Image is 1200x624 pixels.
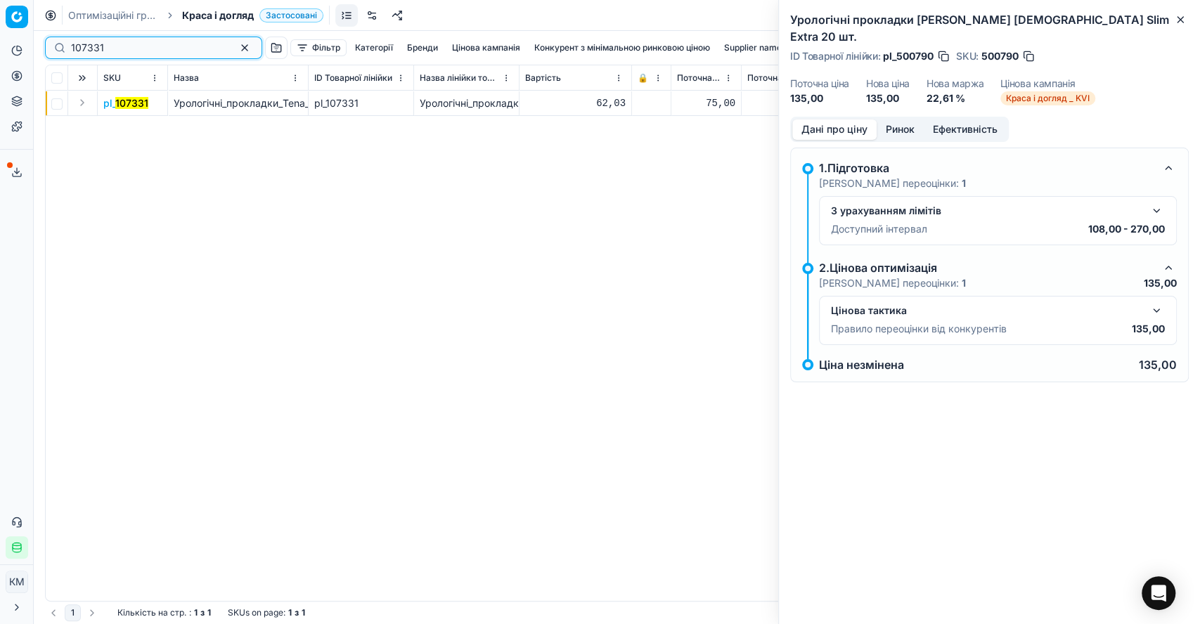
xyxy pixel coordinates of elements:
p: [PERSON_NAME] переоцінки: [819,176,966,190]
span: SKU [103,72,121,84]
div: 2.Цінова оптимізація [819,259,1154,276]
p: 108,00 - 270,00 [1088,222,1165,236]
button: Go to previous page [45,604,62,621]
p: Доступний інтервал [831,222,927,236]
p: 135,00 [1139,359,1177,370]
div: 75,00 [677,96,735,110]
button: Бренди [401,39,444,56]
div: Цінова тактика [831,304,1142,318]
div: Урологічні_прокладки_Tena_[DEMOGRAPHIC_DATA]_Slim_Mini_20_шт. [420,96,513,110]
p: Ціна незмінена [819,359,904,370]
strong: з [295,607,299,618]
button: Цінова кампанія [446,39,526,56]
strong: 1 [194,607,198,618]
span: SKU : [956,51,979,61]
div: 75,00 [747,96,841,110]
span: Вартість [525,72,561,84]
dt: Цінова кампанія [1000,79,1095,89]
span: Краса і доглядЗастосовані [182,8,323,22]
div: 1.Підготовка [819,160,1154,176]
button: Go to next page [84,604,101,621]
button: Supplier name [718,39,787,56]
button: Фільтр [290,39,347,56]
strong: 1 [962,177,966,189]
span: Застосовані [259,8,323,22]
span: КM [6,571,27,592]
span: Урологічні_прокладки_Tena_[DEMOGRAPHIC_DATA]_Slim_Mini_20_шт. [174,97,501,109]
span: pl_500790 [883,49,934,63]
div: pl_107331 [314,96,408,110]
strong: з [200,607,205,618]
strong: 1 [207,607,211,618]
button: pl_107331 [103,96,148,110]
span: Поточна промо ціна [747,72,827,84]
span: 🔒 [638,72,648,84]
p: Правило переоцінки від конкурентів [831,322,1007,336]
input: Пошук по SKU або назві [71,41,225,55]
h2: Урологічні прокладки [PERSON_NAME] [DEMOGRAPHIC_DATA] Slim Extra 20 шт. [790,11,1189,45]
div: 62,03 [525,96,626,110]
div: З урахуванням лімітів [831,204,1142,218]
strong: 1 [962,277,966,289]
button: Категорії [349,39,399,56]
div: Open Intercom Messenger [1142,576,1175,610]
dt: Поточна ціна [790,79,849,89]
span: Кількість на стр. [117,607,186,618]
span: Назва лінійки товарів [420,72,499,84]
span: pl_ [103,96,148,110]
strong: 1 [302,607,305,618]
a: Оптимізаційні групи [68,8,158,22]
span: Назва [174,72,199,84]
span: ID Товарної лінійки [314,72,392,84]
button: Expand [74,94,91,111]
dd: 22,61 % [927,91,984,105]
span: Краса і догляд [182,8,254,22]
button: Дані про ціну [792,119,877,140]
button: 1 [65,604,81,621]
dd: 135,00 [866,91,910,105]
button: Expand all [74,70,91,86]
dt: Нова маржа [927,79,984,89]
span: Краса і догляд _ KVI [1000,91,1095,105]
nav: breadcrumb [68,8,323,22]
button: Конкурент з мінімальною ринковою ціною [529,39,716,56]
button: КM [6,571,28,593]
span: SKUs on page : [228,607,285,618]
dt: Нова ціна [866,79,910,89]
span: Поточна ціна [677,72,721,84]
span: ID Товарної лінійки : [790,51,880,61]
p: 135,00 [1144,276,1177,290]
button: Ефективність [924,119,1007,140]
nav: pagination [45,604,101,621]
dd: 135,00 [790,91,849,105]
span: 500790 [981,49,1019,63]
mark: 107331 [115,97,148,109]
button: Ринок [877,119,924,140]
p: [PERSON_NAME] переоцінки: [819,276,966,290]
p: 135,00 [1132,322,1165,336]
div: : [117,607,211,618]
strong: 1 [288,607,292,618]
